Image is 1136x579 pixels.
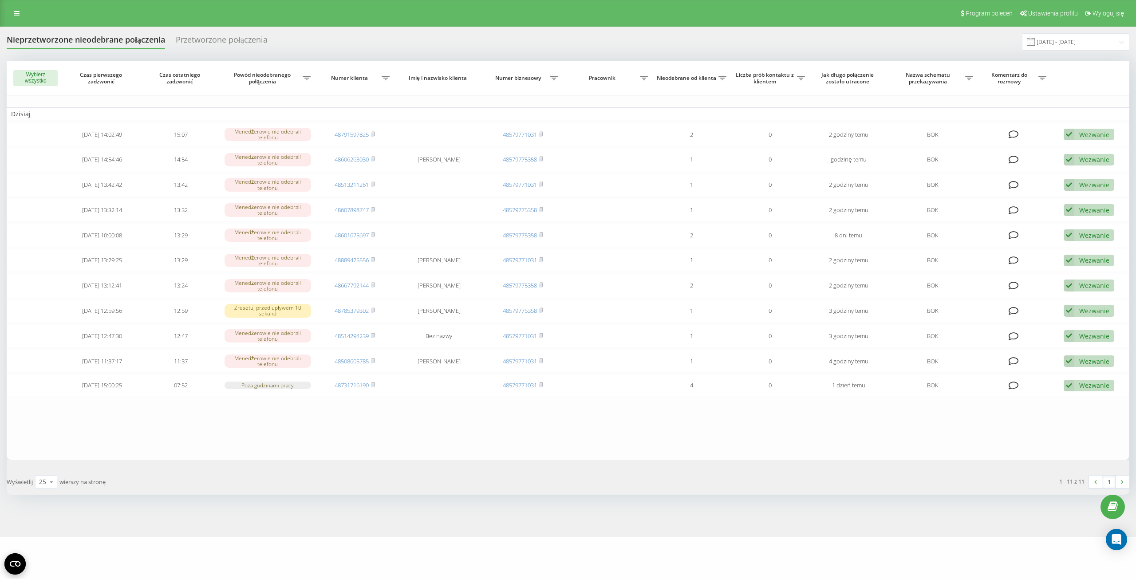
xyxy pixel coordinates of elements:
[731,249,809,272] td: 0
[503,256,537,264] a: 48579771031
[63,299,142,323] td: [DATE] 12:59:56
[652,123,731,146] td: 2
[142,224,220,247] td: 13:29
[888,324,978,348] td: BOK
[1079,231,1109,240] div: Wezwanie
[966,10,1013,17] span: Program poleceń
[335,332,369,340] a: 48514294239
[657,75,718,82] span: Nieodebrane od klienta
[335,181,369,189] a: 48513211261
[320,75,382,82] span: Numer klienta
[63,148,142,171] td: [DATE] 14:54:46
[7,35,165,49] div: Nieprzetworzone nieodebrane połączenia
[63,173,142,197] td: [DATE] 13:42:42
[1028,10,1078,17] span: Ustawienia profilu
[1079,256,1109,264] div: Wezwanie
[142,148,220,171] td: 14:54
[488,75,550,82] span: Numer biznesowy
[394,350,484,373] td: [PERSON_NAME]
[809,148,888,171] td: godzinę temu
[1059,477,1085,486] div: 1 - 11 z 11
[142,350,220,373] td: 11:37
[1079,381,1109,390] div: Wezwanie
[809,374,888,396] td: 1 dzień temu
[142,299,220,323] td: 12:59
[652,324,731,348] td: 1
[731,274,809,297] td: 0
[394,148,484,171] td: [PERSON_NAME]
[809,173,888,197] td: 2 godziny temu
[335,357,369,365] a: 48508605785
[731,148,809,171] td: 0
[142,123,220,146] td: 15:07
[731,350,809,373] td: 0
[731,224,809,247] td: 0
[652,173,731,197] td: 1
[225,329,311,343] div: Menedżerowie nie odebrali telefonu
[71,71,133,85] span: Czas pierwszego zadzwonić
[1079,206,1109,214] div: Wezwanie
[652,299,731,323] td: 1
[652,148,731,171] td: 1
[735,71,797,85] span: Liczba prób kontaktu z klientem
[503,281,537,289] a: 48579775358
[652,374,731,396] td: 4
[1079,332,1109,340] div: Wezwanie
[39,477,46,486] div: 25
[4,553,26,575] button: Open CMP widget
[503,307,537,315] a: 48579775358
[809,198,888,222] td: 2 godziny temu
[7,478,33,486] span: Wyświetlij
[142,324,220,348] td: 12:47
[63,249,142,272] td: [DATE] 13:29:25
[652,274,731,297] td: 2
[731,198,809,222] td: 0
[335,206,369,214] a: 48607898747
[225,203,311,217] div: Menedżerowie nie odebrali telefonu
[567,75,639,82] span: Pracownik
[63,224,142,247] td: [DATE] 10:00:08
[888,198,978,222] td: BOK
[1079,130,1109,139] div: Wezwanie
[149,71,212,85] span: Czas ostatniego zadzwonić
[59,478,106,486] span: wierszy na stronę
[503,155,537,163] a: 48579775358
[652,224,731,247] td: 2
[142,274,220,297] td: 13:24
[1102,476,1116,488] a: 1
[888,374,978,396] td: BOK
[63,198,142,222] td: [DATE] 13:32:14
[402,75,475,82] span: Imię i nazwisko klienta
[335,231,369,239] a: 48601675697
[888,274,978,297] td: BOK
[142,198,220,222] td: 13:32
[1079,181,1109,189] div: Wezwanie
[63,324,142,348] td: [DATE] 12:47:30
[503,332,537,340] a: 48579771031
[503,231,537,239] a: 48579775358
[1079,357,1109,366] div: Wezwanie
[888,350,978,373] td: BOK
[652,198,731,222] td: 1
[335,381,369,389] a: 48731716190
[809,299,888,323] td: 3 godziny temu
[335,130,369,138] a: 48791597825
[142,374,220,396] td: 07:52
[1079,307,1109,315] div: Wezwanie
[731,173,809,197] td: 0
[888,123,978,146] td: BOK
[63,274,142,297] td: [DATE] 13:12:41
[176,35,268,49] div: Przetworzone połączenia
[503,181,537,189] a: 48579771031
[888,224,978,247] td: BOK
[888,148,978,171] td: BOK
[888,173,978,197] td: BOK
[394,299,484,323] td: [PERSON_NAME]
[225,228,311,242] div: Menedżerowie nie odebrali telefonu
[503,381,537,389] a: 48579771031
[7,107,1129,121] td: Dzisiaj
[888,249,978,272] td: BOK
[809,249,888,272] td: 2 godziny temu
[1106,529,1127,550] div: Open Intercom Messenger
[394,274,484,297] td: [PERSON_NAME]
